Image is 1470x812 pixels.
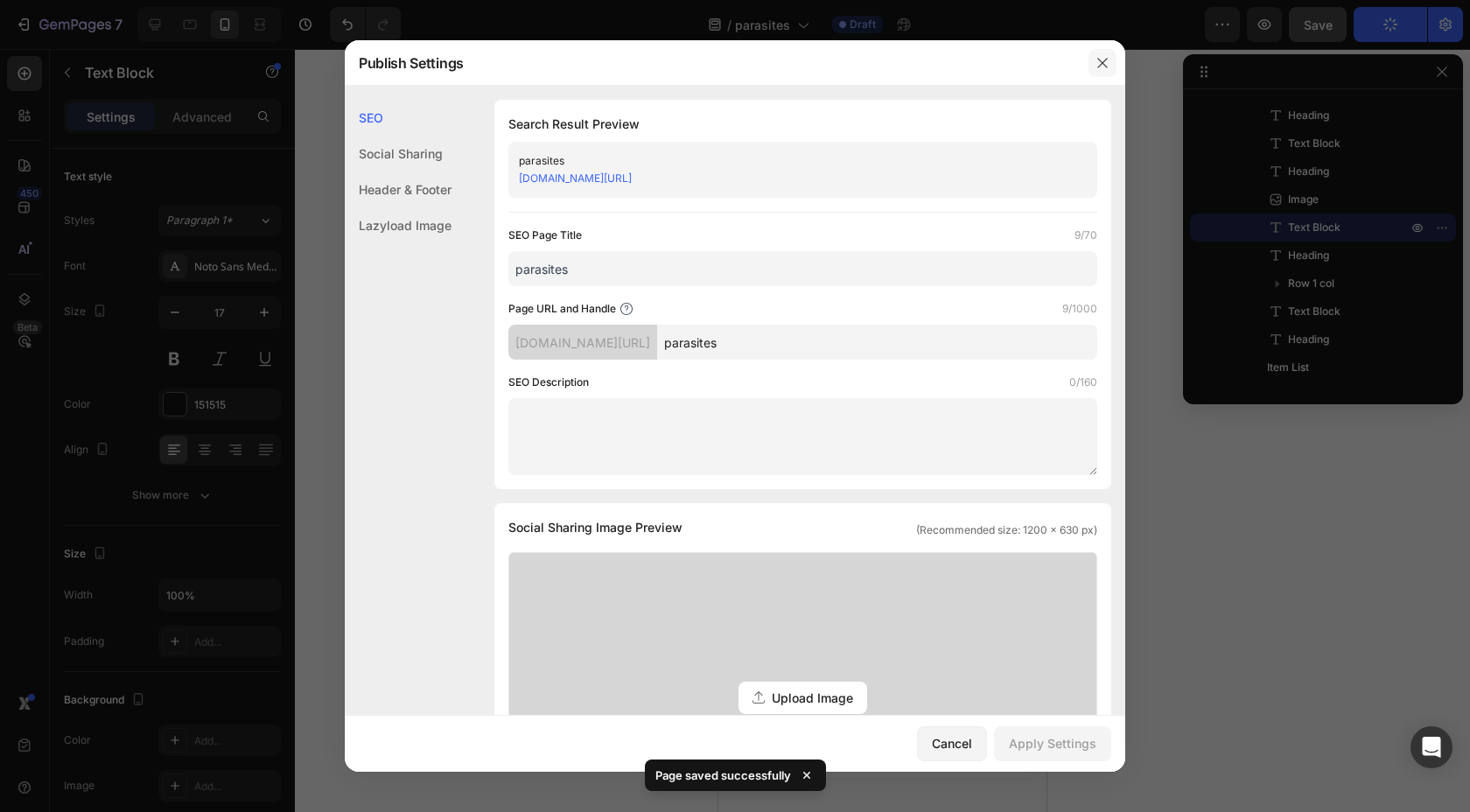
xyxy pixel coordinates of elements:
[62,343,299,368] p: In Stock and Ready to Ship
[62,285,299,336] p: Product Shipped Directly from the [GEOGRAPHIC_DATA]
[508,325,657,360] div: [DOMAIN_NAME][URL]
[26,232,302,275] a: GET +60% OFF YOUR PACK NOW!
[62,408,299,433] p: Secure Checkout
[508,114,1097,135] h1: Search Result Preview
[111,664,218,682] div: Add blank section
[508,227,582,244] label: SEO Page Title
[118,605,210,623] div: Generate layout
[1410,726,1452,768] div: Open Intercom Messenger
[345,136,451,171] div: Social Sharing
[1009,734,1096,752] div: Apply Settings
[508,374,589,391] label: SEO Description
[1069,374,1097,391] label: 0/160
[655,766,791,784] p: Page saved successfully
[657,325,1097,360] input: Handle
[519,171,632,185] a: [DOMAIN_NAME][URL]
[1062,300,1097,318] label: 9/1000
[994,726,1111,761] button: Apply Settings
[345,171,451,207] div: Header & Footer
[508,517,682,538] span: Social Sharing Image Preview
[917,726,987,761] button: Cancel
[345,100,451,136] div: SEO
[345,40,1080,86] div: Publish Settings
[932,734,972,752] div: Cancel
[508,300,616,318] label: Page URL and Handle
[772,689,853,707] span: Upload Image
[103,567,223,583] span: inspired by CRO experts
[98,686,228,702] span: then drag & drop elements
[508,251,1097,286] input: Title
[345,207,451,243] div: Lazyload Image
[62,375,299,401] p: Fast Shipping
[916,522,1097,538] span: (Recommended size: 1200 x 630 px)
[111,545,217,563] div: Choose templates
[15,506,98,524] span: Add section
[1074,227,1097,244] label: 9/70
[49,244,259,262] strong: GET +60% OFF YOUR PACK NOW!
[519,152,1058,170] div: parasites
[116,626,210,642] span: from URL or image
